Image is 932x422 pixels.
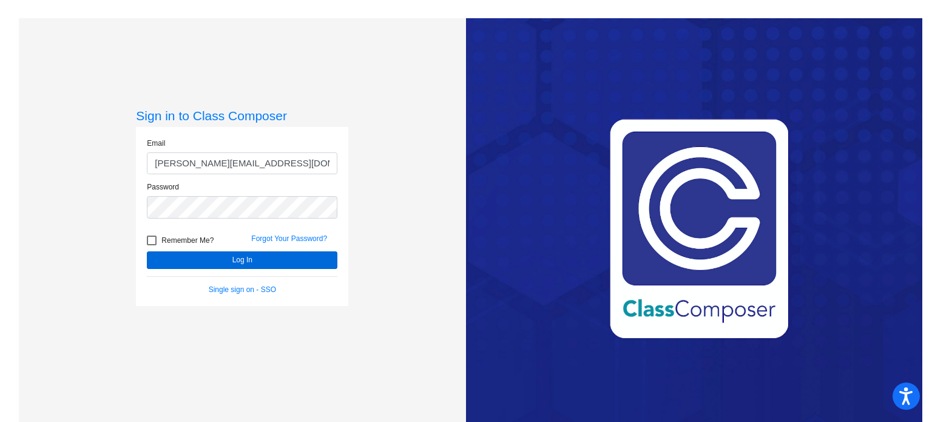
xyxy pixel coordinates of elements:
[251,234,327,243] a: Forgot Your Password?
[209,285,276,294] a: Single sign on - SSO
[147,138,165,149] label: Email
[147,182,179,192] label: Password
[147,251,337,269] button: Log In
[161,233,214,248] span: Remember Me?
[136,108,348,123] h3: Sign in to Class Composer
